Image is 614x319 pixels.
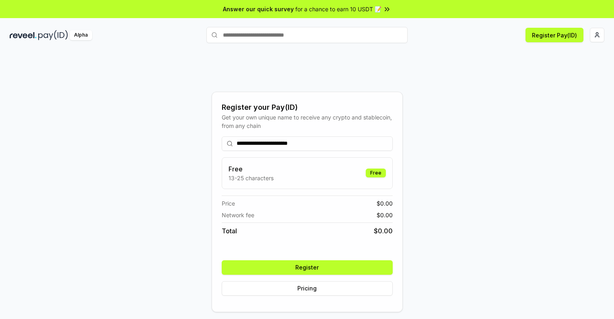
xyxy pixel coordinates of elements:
[377,211,393,219] span: $ 0.00
[70,30,92,40] div: Alpha
[10,30,37,40] img: reveel_dark
[222,281,393,296] button: Pricing
[374,226,393,236] span: $ 0.00
[222,211,254,219] span: Network fee
[366,169,386,177] div: Free
[38,30,68,40] img: pay_id
[222,226,237,236] span: Total
[377,199,393,208] span: $ 0.00
[222,102,393,113] div: Register your Pay(ID)
[229,174,274,182] p: 13-25 characters
[222,199,235,208] span: Price
[222,260,393,275] button: Register
[229,164,274,174] h3: Free
[222,113,393,130] div: Get your own unique name to receive any crypto and stablecoin, from any chain
[295,5,381,13] span: for a chance to earn 10 USDT 📝
[525,28,583,42] button: Register Pay(ID)
[223,5,294,13] span: Answer our quick survey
